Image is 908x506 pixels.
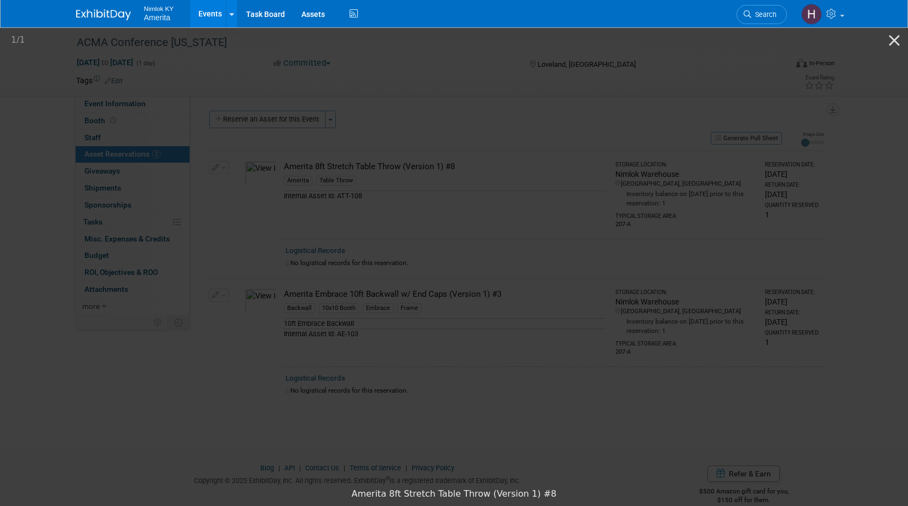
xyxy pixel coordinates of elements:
span: 1 [20,34,25,45]
img: Hannah Durbin [801,4,822,25]
button: Close gallery [881,27,908,53]
span: Amerita [144,13,170,22]
a: Search [736,5,787,24]
span: Nimlok KY [144,2,174,14]
span: Search [751,10,776,19]
img: ExhibitDay [76,9,131,20]
span: 1 [11,34,16,45]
